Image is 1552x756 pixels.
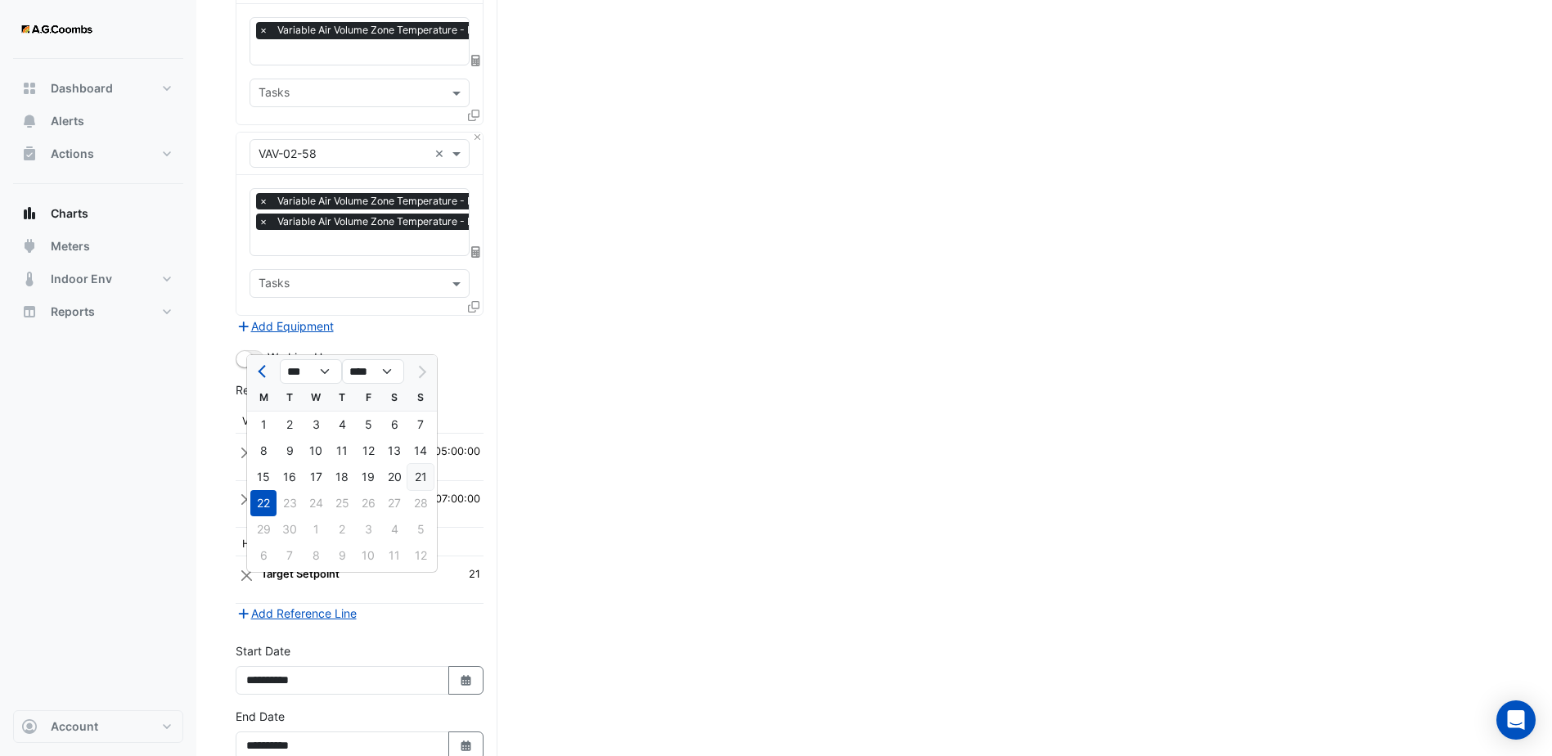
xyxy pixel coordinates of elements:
[21,146,38,162] app-icon: Actions
[13,72,183,105] button: Dashboard
[407,438,434,464] div: 14
[51,304,95,320] span: Reports
[268,350,345,364] span: Working Hours
[250,385,277,411] div: M
[329,412,355,438] div: Thursday, September 4, 2025
[303,412,329,438] div: 3
[468,109,479,123] span: Clone Favourites and Tasks from this Equipment to other Equipment
[13,197,183,230] button: Charts
[236,317,335,335] button: Add Equipment
[250,438,277,464] div: Monday, September 8, 2025
[21,238,38,254] app-icon: Meters
[273,22,561,38] span: Variable Air Volume Zone Temperature - L02, VAV-02-57-01
[256,193,271,209] span: ×
[236,604,358,623] button: Add Reference Line
[329,412,355,438] div: 4
[13,263,183,295] button: Indoor Env
[21,80,38,97] app-icon: Dashboard
[21,205,38,222] app-icon: Charts
[236,381,322,398] label: Reference Lines
[277,464,303,490] div: 16
[277,385,303,411] div: T
[381,385,407,411] div: S
[355,412,381,438] div: 5
[13,137,183,170] button: Actions
[355,412,381,438] div: Friday, September 5, 2025
[236,642,290,659] label: Start Date
[1496,700,1536,740] div: Open Intercom Messenger
[329,438,355,464] div: 11
[444,556,484,603] td: 21
[381,412,407,438] div: Saturday, September 6, 2025
[303,438,329,464] div: 10
[239,560,254,591] button: Close
[434,145,448,162] span: Clear
[303,464,329,490] div: 17
[273,193,562,209] span: Variable Air Volume Zone Temperature - L02, VAV-02-58-01
[256,83,290,105] div: Tasks
[381,438,407,464] div: Saturday, September 13, 2025
[329,385,355,411] div: T
[381,464,407,490] div: Saturday, September 20, 2025
[277,412,303,438] div: Tuesday, September 2, 2025
[20,13,93,46] img: Company Logo
[21,304,38,320] app-icon: Reports
[236,405,484,434] th: Vertical
[239,484,254,515] button: Close
[250,490,277,516] div: 22
[459,739,474,753] fa-icon: Select Date
[355,438,381,464] div: Friday, September 12, 2025
[407,412,434,438] div: Sunday, September 7, 2025
[21,271,38,287] app-icon: Indoor Env
[51,113,84,129] span: Alerts
[381,464,407,490] div: 20
[254,358,273,385] button: Previous month
[250,412,277,438] div: Monday, September 1, 2025
[303,464,329,490] div: Wednesday, September 17, 2025
[303,385,329,411] div: W
[469,245,484,259] span: Choose Function
[21,113,38,129] app-icon: Alerts
[51,80,113,97] span: Dashboard
[239,437,254,468] button: Close
[303,412,329,438] div: Wednesday, September 3, 2025
[13,295,183,328] button: Reports
[303,438,329,464] div: Wednesday, September 10, 2025
[51,205,88,222] span: Charts
[51,718,98,735] span: Account
[277,412,303,438] div: 2
[13,230,183,263] button: Meters
[355,385,381,411] div: F
[381,438,407,464] div: 13
[381,412,407,438] div: 6
[407,464,434,490] div: 21
[329,438,355,464] div: Thursday, September 11, 2025
[250,464,277,490] div: 15
[468,299,479,313] span: Clone Favourites and Tasks from this Equipment to other Equipment
[355,464,381,490] div: 19
[407,385,434,411] div: S
[258,556,444,603] td: Target Setpoint
[261,568,340,580] strong: Target Setpoint
[51,238,90,254] span: Meters
[407,464,434,490] div: Sunday, September 21, 2025
[472,133,483,143] button: Close
[51,146,94,162] span: Actions
[329,464,355,490] div: Thursday, September 18, 2025
[250,412,277,438] div: 1
[250,438,277,464] div: 8
[236,708,285,725] label: End Date
[355,464,381,490] div: Friday, September 19, 2025
[280,359,342,384] select: Select month
[342,359,404,384] select: Select year
[355,438,381,464] div: 12
[13,105,183,137] button: Alerts
[407,438,434,464] div: Sunday, September 14, 2025
[459,673,474,687] fa-icon: Select Date
[329,464,355,490] div: 18
[277,438,303,464] div: 9
[273,214,563,230] span: Variable Air Volume Zone Temperature - L02, VAV-02-58-02
[277,438,303,464] div: Tuesday, September 9, 2025
[256,22,271,38] span: ×
[277,464,303,490] div: Tuesday, September 16, 2025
